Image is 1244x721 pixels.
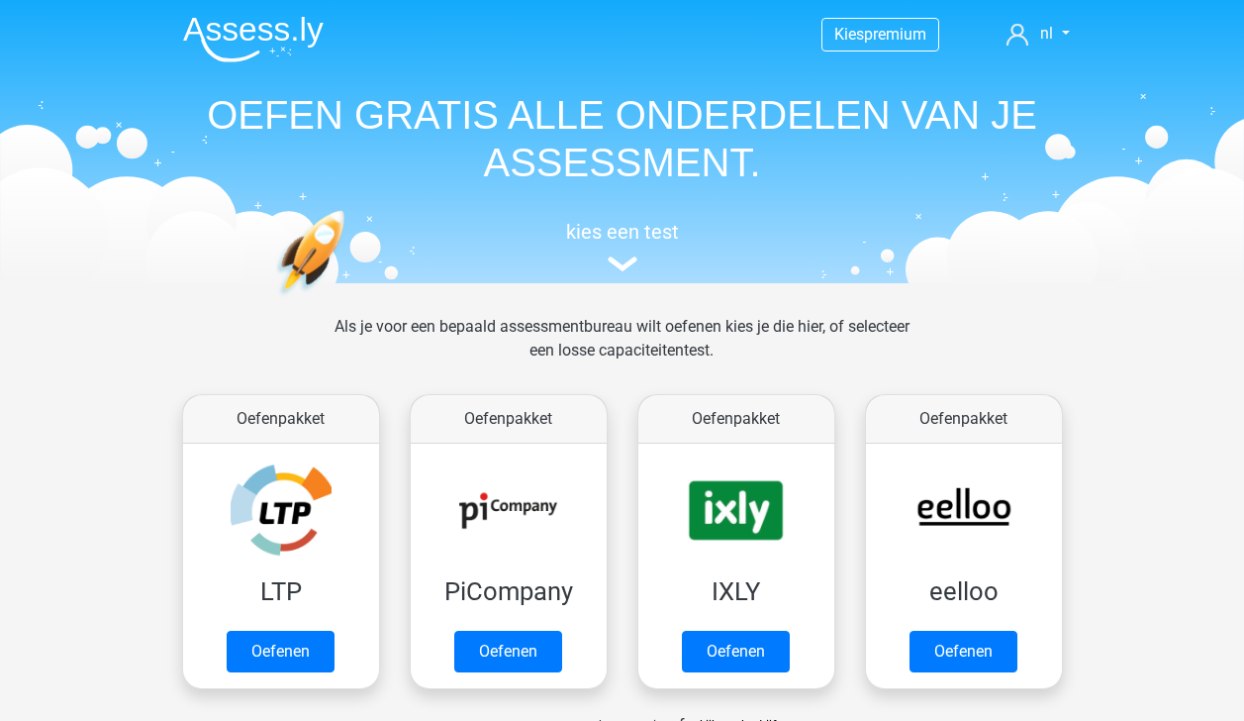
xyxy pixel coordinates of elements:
[319,315,925,386] div: Als je voor een bepaald assessmentbureau wilt oefenen kies je die hier, of selecteer een losse ca...
[183,16,324,62] img: Assessly
[682,631,790,672] a: Oefenen
[1040,24,1053,43] span: nl
[834,25,864,44] span: Kies
[909,631,1017,672] a: Oefenen
[454,631,562,672] a: Oefenen
[227,631,335,672] a: Oefenen
[167,220,1078,272] a: kies een test
[276,210,422,389] img: oefenen
[167,91,1078,186] h1: OEFEN GRATIS ALLE ONDERDELEN VAN JE ASSESSMENT.
[167,220,1078,244] h5: kies een test
[608,257,637,271] img: assessment
[822,21,938,48] a: Kiespremium
[999,22,1077,46] a: nl
[864,25,926,44] span: premium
